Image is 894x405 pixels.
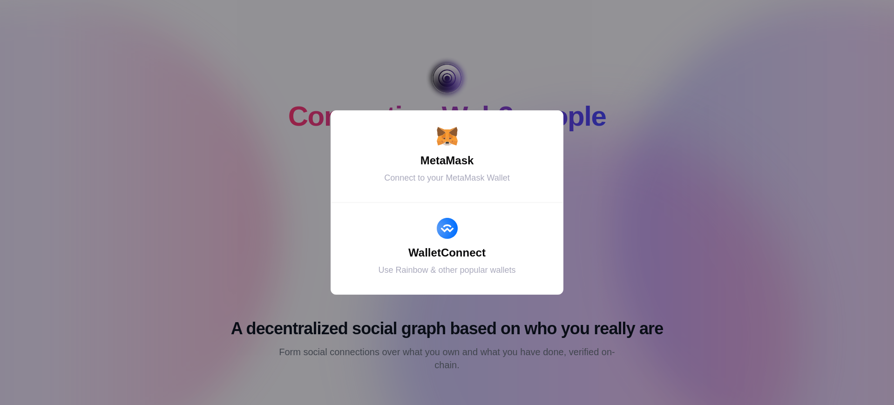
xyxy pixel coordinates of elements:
div: Connect to your MetaMask Wallet [342,172,552,184]
div: Use Rainbow & other popular wallets [342,264,552,277]
div: MetaMask [342,152,552,169]
div: WalletConnect [342,244,552,261]
img: WalletConnect [437,218,458,239]
img: MetaMask [437,126,458,147]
